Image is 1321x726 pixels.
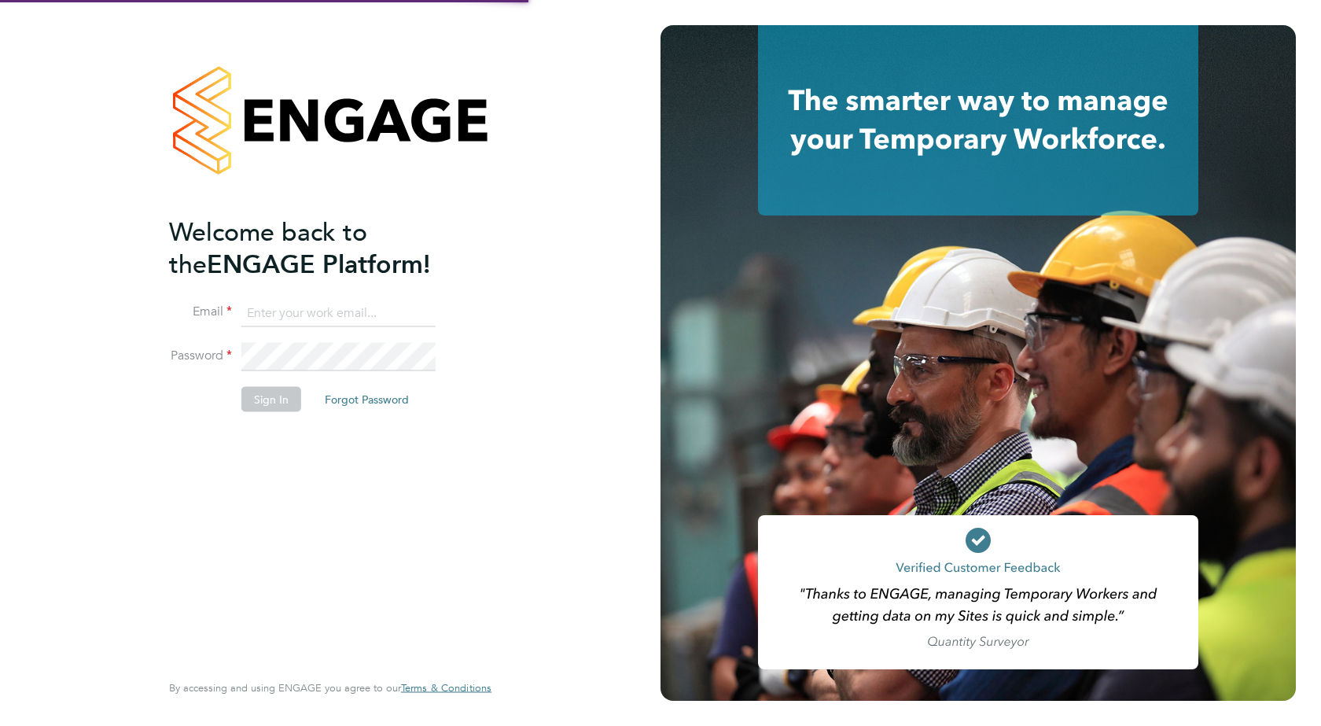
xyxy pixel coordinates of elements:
h2: ENGAGE Platform! [169,216,476,280]
label: Password [169,348,232,364]
button: Sign In [241,387,301,412]
input: Enter your work email... [241,299,436,327]
span: By accessing and using ENGAGE you agree to our [169,681,491,695]
button: Forgot Password [312,387,421,412]
span: Terms & Conditions [401,681,491,695]
a: Terms & Conditions [401,682,491,695]
label: Email [169,304,232,320]
span: Welcome back to the [169,216,367,279]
